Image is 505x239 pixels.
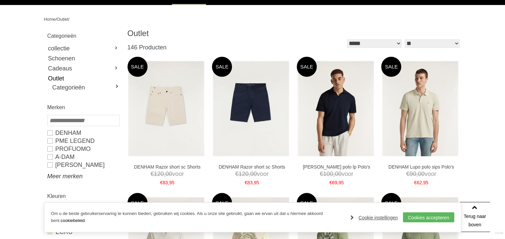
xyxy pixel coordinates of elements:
span: 95 [423,180,429,185]
a: DENHAM Lupo polo sips Polo's [385,164,458,170]
a: Cookie instellingen [350,213,398,223]
span: 120 [154,171,164,177]
span: 83 [247,180,253,185]
img: DENHAM Razor short sc Shorts [128,61,204,156]
span: voor [300,170,373,178]
a: PME LEGEND [47,137,119,145]
a: Outlet [47,73,119,83]
span: € [406,171,410,177]
a: Outlet [57,17,68,22]
span: € [151,171,154,177]
span: , [416,171,418,177]
span: € [235,171,239,177]
img: DENHAM Razor short sc Shorts [213,61,289,156]
a: Cadeaus [47,63,119,73]
span: € [329,180,332,185]
a: Schoenen [47,53,119,63]
h1: Outlet [128,28,294,38]
span: € [245,180,247,185]
span: , [249,171,250,177]
a: collectie [47,43,119,53]
span: 146 Producten [128,44,167,51]
span: 00 [335,171,341,177]
h2: Categorieën [47,32,119,40]
span: , [164,171,166,177]
a: Meer merken [47,172,119,180]
a: DENHAM [47,129,119,137]
a: Divide [495,229,503,237]
span: , [422,180,423,185]
span: 00 [418,171,425,177]
span: , [168,180,169,185]
span: 95 [169,180,175,185]
a: A-DAM [47,153,119,161]
a: [PERSON_NAME] polo lp Polo's [300,164,373,170]
a: DENHAM Razor short sc Shorts [131,164,204,170]
span: , [333,171,335,177]
h2: Kleuren [47,192,119,200]
img: DENHAM Tony polo lp Polo's [298,61,374,156]
span: 83 [163,180,168,185]
span: 95 [254,180,259,185]
span: voor [385,170,458,178]
img: DENHAM Lupo polo sips Polo's [382,61,458,156]
a: Categorieën [52,83,119,91]
span: 100 [323,171,333,177]
p: Om u de beste gebruikerservaring te kunnen bieden, gebruiken wij cookies. Als u onze site gebruik... [51,210,344,224]
span: € [414,180,417,185]
span: 120 [239,171,249,177]
a: [PERSON_NAME] [47,161,119,169]
span: , [253,180,254,185]
a: DENHAM Razor short sc Shorts [215,164,289,170]
span: 90 [410,171,416,177]
a: Terug naar boven [460,202,490,232]
span: voor [215,170,289,178]
span: 00 [166,171,172,177]
span: / [68,17,70,22]
a: Home [44,17,56,22]
h2: Merken [47,103,119,111]
span: voor [131,170,204,178]
span: € [320,171,323,177]
span: , [337,180,338,185]
a: Cookies accepteren [403,212,454,222]
a: PROFUOMO [47,145,119,153]
span: 62 [417,180,422,185]
span: 00 [250,171,257,177]
span: 69 [332,180,337,185]
span: / [55,17,57,22]
span: 95 [338,180,344,185]
a: cookiebeleid [60,218,84,223]
span: € [160,180,163,185]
